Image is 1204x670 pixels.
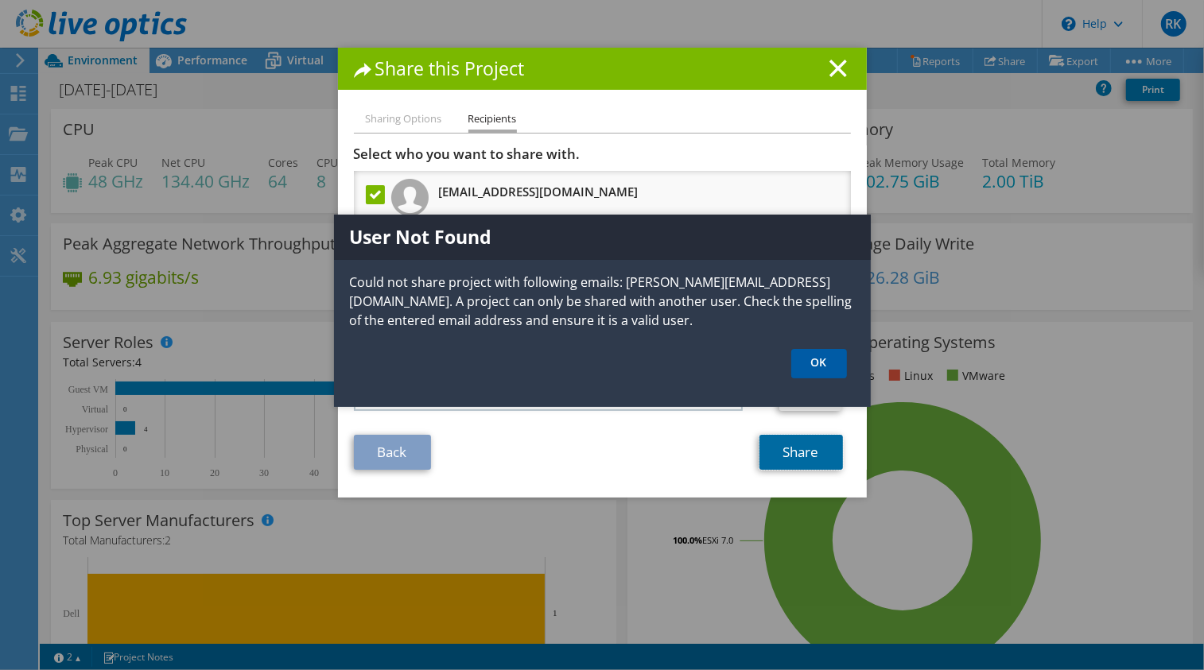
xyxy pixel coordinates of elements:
[334,215,871,260] h1: User Not Found
[759,435,843,470] a: Share
[334,273,871,330] p: Could not share project with following emails: [PERSON_NAME][EMAIL_ADDRESS][DOMAIN_NAME]. A proje...
[354,60,851,78] h1: Share this Project
[354,435,431,470] a: Back
[354,145,851,163] h3: Select who you want to share with.
[439,179,639,204] h3: [EMAIL_ADDRESS][DOMAIN_NAME]
[791,349,847,378] a: OK
[468,110,517,133] li: Recipients
[366,110,442,130] li: Sharing Options
[391,179,429,216] img: user.png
